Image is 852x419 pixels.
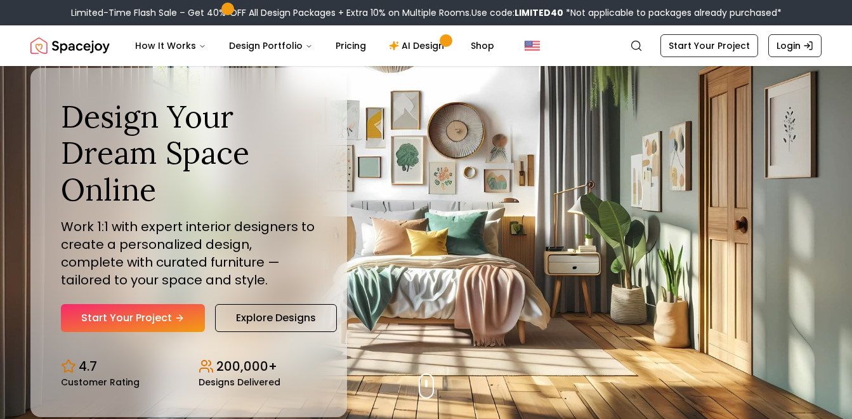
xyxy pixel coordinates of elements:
[61,218,317,289] p: Work 1:1 with expert interior designers to create a personalized design, complete with curated fu...
[71,6,782,19] div: Limited-Time Flash Sale – Get 40% OFF All Design Packages + Extra 10% on Multiple Rooms.
[461,33,504,58] a: Shop
[125,33,216,58] button: How It Works
[514,6,563,19] b: LIMITED40
[379,33,458,58] a: AI Design
[216,357,277,375] p: 200,000+
[215,304,337,332] a: Explore Designs
[525,38,540,53] img: United States
[768,34,822,57] a: Login
[61,98,317,208] h1: Design Your Dream Space Online
[199,378,280,387] small: Designs Delivered
[325,33,376,58] a: Pricing
[125,33,504,58] nav: Main
[219,33,323,58] button: Design Portfolio
[30,33,110,58] a: Spacejoy
[30,25,822,66] nav: Global
[61,378,140,387] small: Customer Rating
[61,347,317,387] div: Design stats
[660,34,758,57] a: Start Your Project
[79,357,97,375] p: 4.7
[30,33,110,58] img: Spacejoy Logo
[61,304,205,332] a: Start Your Project
[563,6,782,19] span: *Not applicable to packages already purchased*
[471,6,563,19] span: Use code:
